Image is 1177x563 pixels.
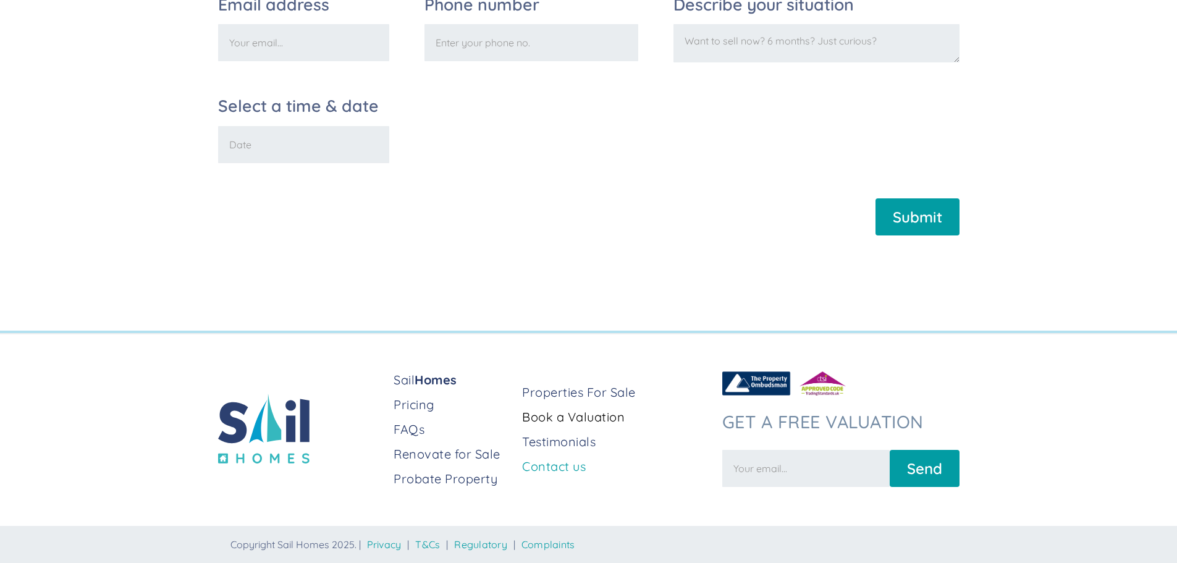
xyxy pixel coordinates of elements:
h3: Get a free valuation [722,411,960,432]
a: Privacy [367,538,402,551]
input: Your email... [218,24,389,61]
a: T&Cs [415,538,440,551]
form: Newsletter Form [722,444,960,487]
a: Regulatory [454,538,507,551]
input: Your email... [722,450,890,487]
a: Contact us [522,458,712,475]
img: sail home logo colored [218,394,310,464]
input: Submit [875,198,960,235]
a: Properties For Sale [522,384,712,401]
a: Complaints [521,538,575,551]
a: SailHomes [394,371,512,389]
a: Book a Valuation [522,408,712,426]
a: Probate Property [394,470,512,488]
iframe: reCAPTCHA [450,98,638,146]
div: Copyright Sail Homes 2025. | | | | [230,538,960,551]
input: Enter your phone no. [424,24,639,61]
strong: Homes [415,372,457,387]
input: Send [890,450,960,487]
input: Date [218,126,389,163]
a: Pricing [394,396,512,413]
a: Renovate for Sale [394,446,512,463]
label: Select a time & date [218,98,389,114]
a: FAQs [394,421,512,438]
a: Testimonials [522,433,712,451]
